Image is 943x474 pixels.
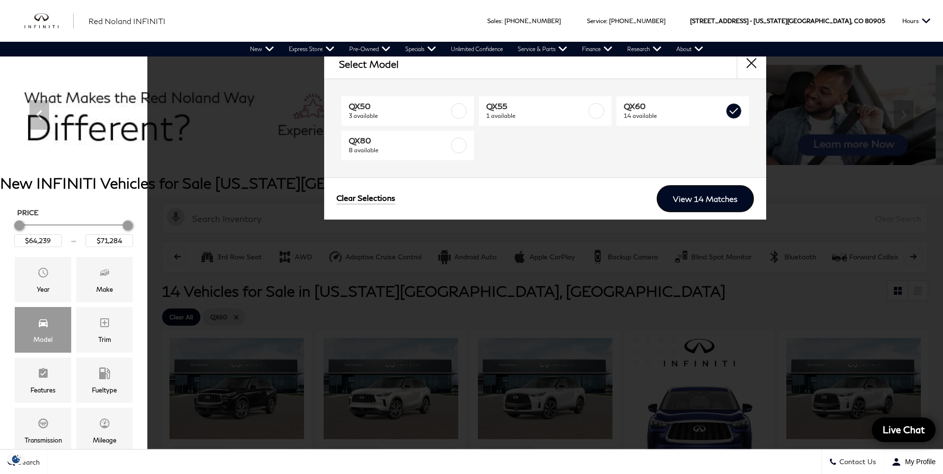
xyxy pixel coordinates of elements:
section: Click to Open Cookie Consent Modal [5,454,28,464]
a: Pre-Owned [342,42,398,56]
div: MakeMake [76,257,133,302]
input: Minimum [14,234,62,247]
div: MileageMileage [76,408,133,453]
a: Clear Selections [336,193,395,205]
span: 3 available [349,111,449,121]
span: My Profile [901,458,936,466]
div: Minimum Price [14,221,24,230]
a: QX6014 available [616,96,749,126]
span: Year [37,264,49,284]
span: Make [99,264,111,284]
a: Specials [398,42,444,56]
h5: Price [17,208,130,217]
span: Search [15,458,40,466]
div: Price [14,217,133,247]
a: Finance [575,42,620,56]
a: View 14 Matches [657,185,754,212]
button: Open user profile menu [884,449,943,474]
button: close [737,49,766,79]
div: YearYear [15,257,71,302]
div: Maximum Price [123,221,133,230]
a: Red Noland INFINITI [88,15,166,27]
a: Unlimited Confidence [444,42,510,56]
a: About [669,42,711,56]
div: TransmissionTransmission [15,408,71,453]
span: Fueltype [99,365,111,385]
div: Year [37,284,50,295]
input: Maximum [85,234,133,247]
span: QX60 [624,101,724,111]
span: 8 available [349,145,449,155]
h2: Select Model [339,58,399,69]
span: Features [37,365,49,385]
nav: Main Navigation [243,42,711,56]
a: [STREET_ADDRESS] • [US_STATE][GEOGRAPHIC_DATA], CO 80905 [690,17,885,25]
a: infiniti [25,13,74,29]
div: FueltypeFueltype [76,358,133,403]
span: Red Noland INFINITI [88,16,166,26]
a: Live Chat [872,418,936,442]
div: Fueltype [92,385,117,395]
a: Research [620,42,669,56]
div: ModelModel [15,307,71,352]
span: Live Chat [878,423,930,436]
div: FeaturesFeatures [15,358,71,403]
span: Model [37,314,49,334]
span: : [501,17,503,25]
span: Service [587,17,606,25]
div: TrimTrim [76,307,133,352]
img: Opt-Out Icon [5,454,28,464]
a: QX503 available [341,96,474,126]
div: Make [96,284,113,295]
span: Trim [99,314,111,334]
span: QX50 [349,101,449,111]
div: Trim [98,334,111,345]
div: Model [33,334,53,345]
span: : [606,17,608,25]
a: [PHONE_NUMBER] [609,17,666,25]
span: 14 available [624,111,724,121]
a: QX551 available [479,96,611,126]
span: QX55 [486,101,586,111]
div: Mileage [93,435,116,446]
div: Previous [29,100,49,130]
a: [PHONE_NUMBER] [504,17,561,25]
img: INFINITI [25,13,74,29]
a: Service & Parts [510,42,575,56]
a: Express Store [281,42,342,56]
div: Transmission [25,435,62,446]
a: New [243,42,281,56]
div: Features [30,385,55,395]
span: Transmission [37,415,49,435]
a: QX808 available [341,131,474,160]
span: Mileage [99,415,111,435]
span: 1 available [486,111,586,121]
span: QX80 [349,136,449,145]
span: Contact Us [837,458,876,466]
span: Sales [487,17,501,25]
